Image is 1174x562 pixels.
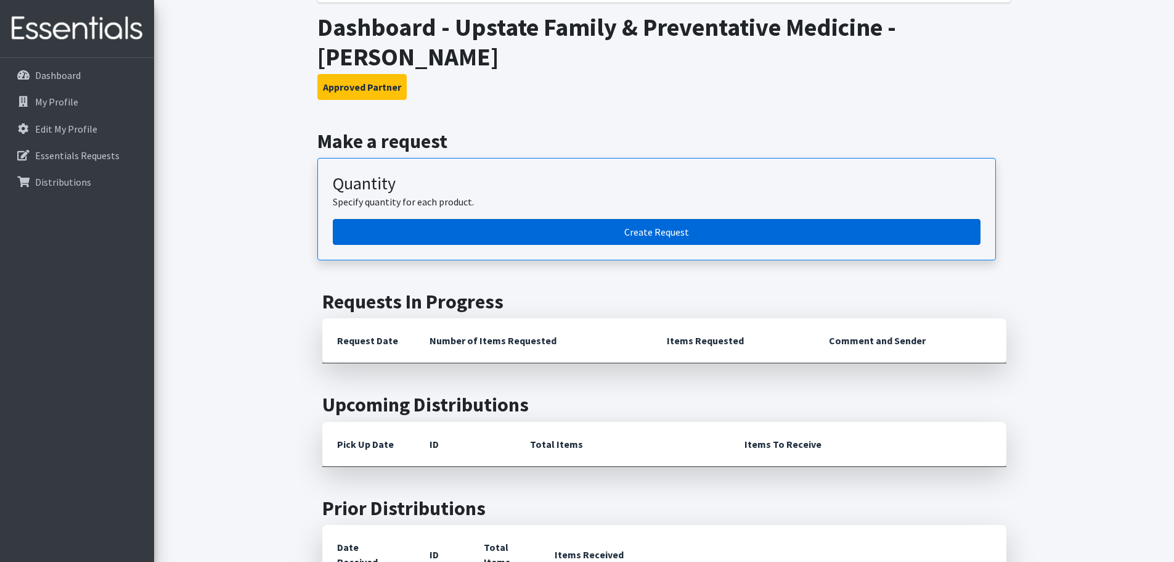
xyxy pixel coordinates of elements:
[317,130,1011,153] h2: Make a request
[333,173,980,194] h3: Quantity
[5,89,149,114] a: My Profile
[5,8,149,49] img: HumanEssentials
[5,170,149,194] a: Distributions
[322,422,415,467] th: Pick Up Date
[35,96,78,108] p: My Profile
[5,63,149,88] a: Dashboard
[333,219,980,245] a: Create a request by quantity
[333,194,980,209] p: Specify quantity for each product.
[35,149,120,162] p: Essentials Requests
[652,318,814,363] th: Items Requested
[35,123,97,135] p: Edit My Profile
[515,422,730,467] th: Total Items
[415,318,653,363] th: Number of Items Requested
[35,176,91,188] p: Distributions
[5,117,149,141] a: Edit My Profile
[317,12,1011,72] h1: Dashboard - Upstate Family & Preventative Medicine - [PERSON_NAME]
[35,69,81,81] p: Dashboard
[5,143,149,168] a: Essentials Requests
[814,318,1006,363] th: Comment and Sender
[317,74,407,100] button: Approved Partner
[322,318,415,363] th: Request Date
[322,497,1006,520] h2: Prior Distributions
[322,393,1006,416] h2: Upcoming Distributions
[322,290,1006,313] h2: Requests In Progress
[415,422,515,467] th: ID
[730,422,1006,467] th: Items To Receive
